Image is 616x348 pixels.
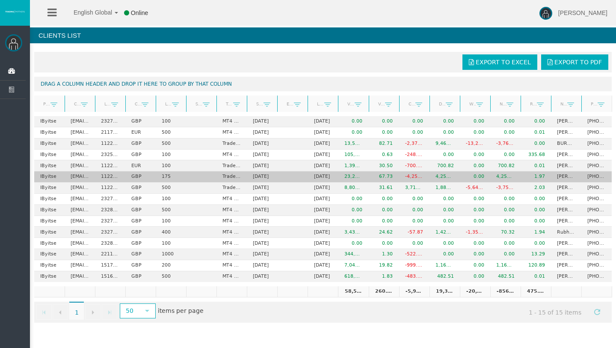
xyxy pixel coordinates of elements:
td: [PERSON_NAME] [551,205,581,216]
td: [PHONE_NUMBER] [581,171,612,183]
td: IByitse [34,249,65,260]
td: 0.00 [429,150,460,161]
td: [DATE] [247,227,277,238]
td: 23256878 [95,150,125,161]
td: [DATE] [308,183,338,194]
td: GBP [125,194,156,205]
td: GBP [125,183,156,194]
td: 100 [156,194,186,205]
td: [PHONE_NUMBER] [581,249,612,260]
a: Currency [130,98,142,110]
span: Go to the next page [89,309,96,316]
td: [DATE] [308,238,338,249]
td: 1.94 [521,227,551,238]
td: 1,886.44 [429,183,460,194]
img: logo.svg [4,10,26,13]
td: 260.75 [369,286,399,297]
td: [PHONE_NUMBER] [581,116,612,127]
td: 8,809,397.78 [338,183,368,194]
td: 0.00 [460,205,490,216]
a: End Date [281,98,294,110]
td: 70.32 [490,227,521,238]
a: Last trade date [312,98,324,110]
td: 0.00 [460,160,490,171]
td: 23279210 [95,216,125,227]
a: Withdrawals [464,98,476,110]
td: -999.04 [399,260,429,271]
td: MT4 LiveFloatingSpreadAccount [216,127,247,138]
td: [DATE] [308,160,338,171]
td: [DATE] [247,205,277,216]
td: GBP [125,260,156,271]
td: 0.00 [338,127,368,138]
td: 100 [156,216,186,227]
td: -3,768.73 [490,138,521,150]
td: 0.00 [429,205,460,216]
td: 23279489 [95,116,125,127]
span: [PERSON_NAME] [558,9,607,16]
td: 0.00 [490,205,521,216]
td: [DATE] [308,271,338,282]
td: Rubhia Haider [551,227,581,238]
td: 175 [156,171,186,183]
td: IByitse [34,205,65,216]
td: 0.00 [429,238,460,249]
td: 0.00 [460,127,490,138]
td: [PHONE_NUMBER] [581,271,612,282]
td: 200 [156,260,186,271]
a: Net deposits [494,98,506,110]
td: [EMAIL_ADDRESS][DOMAIN_NAME] [65,183,95,194]
td: 23277173 [95,194,125,205]
td: [DATE] [247,171,277,183]
td: 13,596,448.91 [338,138,368,150]
td: [DATE] [308,138,338,150]
td: 0.00 [460,171,490,183]
td: [PHONE_NUMBER] [581,194,612,205]
td: 0.00 [338,238,368,249]
td: 0.00 [338,205,368,216]
td: 700.82 [429,160,460,171]
td: BURAK PIRBUDAK [551,138,581,150]
td: -522.66 [399,249,429,260]
td: 0.01 [521,271,551,282]
td: -1,350.91 [460,227,490,238]
td: 0.00 [429,194,460,205]
td: 11221418 [95,160,125,171]
td: IByitse [34,216,65,227]
td: 0.00 [429,116,460,127]
td: 82.71 [369,138,399,150]
td: 0.00 [460,150,490,161]
a: Partner code [38,98,50,110]
td: 7,049,186.83 [338,260,368,271]
td: 1.30 [369,249,399,260]
td: [PHONE_NUMBER] [581,127,612,138]
td: Trade Copy [216,138,247,150]
td: 0.00 [429,127,460,138]
td: [DATE] [247,183,277,194]
td: IByitse [34,194,65,205]
a: Phone [585,98,598,110]
span: Export to Excel [476,59,531,66]
td: [EMAIL_ADDRESS][DOMAIN_NAME] [65,260,95,271]
td: 0.00 [521,116,551,127]
td: Trade Copy [216,183,247,194]
td: 100 [156,160,186,171]
td: MT4 LiveFloatingSpreadAccount [216,194,247,205]
td: 344,379.72 [338,249,368,260]
a: Export to Excel [462,54,537,70]
span: select [144,307,151,314]
td: EUR [125,127,156,138]
td: [DATE] [308,205,338,216]
td: [EMAIL_ADDRESS][DOMAIN_NAME] [65,160,95,171]
td: 0.00 [399,238,429,249]
td: Trade Copy [216,160,247,171]
td: 0.00 [490,238,521,249]
td: 0.00 [369,205,399,216]
a: Volume [342,98,355,110]
a: Go to the next page [85,304,101,320]
td: 0.00 [338,194,368,205]
td: MT4 LiveFloatingSpreadAccount [216,216,247,227]
td: 15168423 [95,271,125,282]
td: [EMAIL_ADDRESS][DOMAIN_NAME] [65,127,95,138]
td: MT4 LiveFloatingSpreadAccount [216,271,247,282]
